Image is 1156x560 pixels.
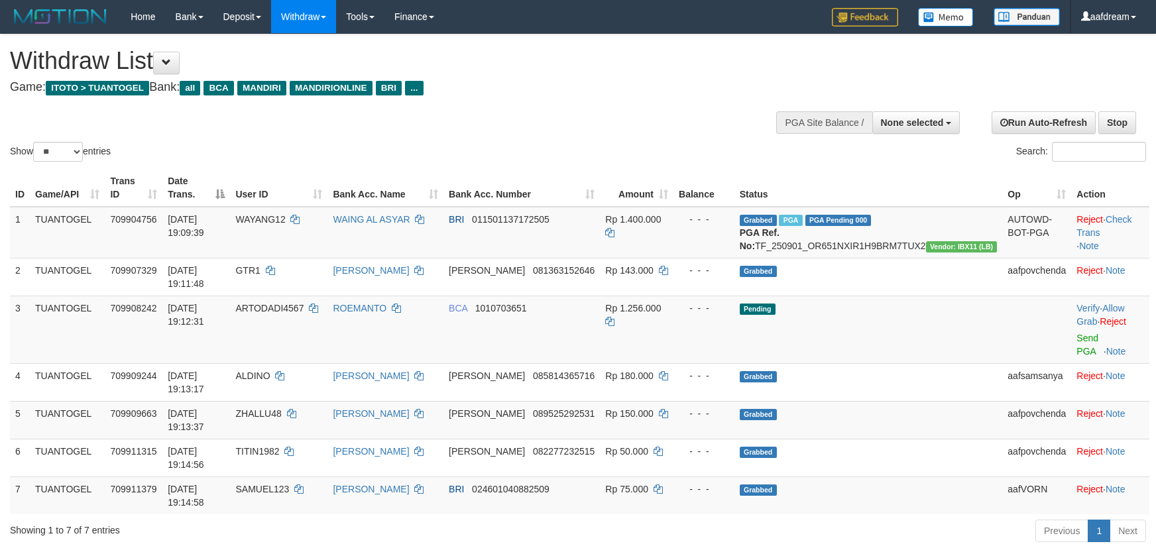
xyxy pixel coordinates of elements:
span: [DATE] 19:13:37 [168,408,204,432]
a: Previous [1035,520,1088,542]
span: 709911315 [110,446,156,457]
span: ... [405,81,423,95]
span: [PERSON_NAME] [449,370,525,381]
span: Rp 1.256.000 [605,303,661,313]
span: BCA [203,81,233,95]
span: 709911379 [110,484,156,494]
td: · [1071,401,1149,439]
span: [DATE] 19:13:17 [168,370,204,394]
span: Copy 024601040882509 to clipboard [472,484,549,494]
span: Rp 143.000 [605,265,653,276]
td: TUANTOGEL [30,401,105,439]
div: - - - [679,213,729,226]
th: Op: activate to sort column ascending [1002,169,1071,207]
span: all [180,81,200,95]
td: AUTOWD-BOT-PGA [1002,207,1071,258]
span: Grabbed [740,266,777,277]
span: 709909244 [110,370,156,381]
div: - - - [679,482,729,496]
td: · [1071,363,1149,401]
th: Date Trans.: activate to sort column descending [162,169,230,207]
td: 5 [10,401,30,439]
span: BRI [449,484,464,494]
span: 709909663 [110,408,156,419]
span: Rp 180.000 [605,370,653,381]
a: Note [1106,408,1126,419]
a: Reject [1076,484,1103,494]
th: Bank Acc. Name: activate to sort column ascending [327,169,443,207]
span: GTR1 [235,265,260,276]
span: 709908242 [110,303,156,313]
span: MANDIRI [237,81,286,95]
div: - - - [679,445,729,458]
span: Copy 1010703651 to clipboard [475,303,527,313]
span: Vendor URL: https://dashboard.q2checkout.com/secure [926,241,998,252]
span: BRI [376,81,402,95]
a: Reject [1076,408,1103,419]
span: Rp 1.400.000 [605,214,661,225]
span: Copy 085814365716 to clipboard [533,370,595,381]
span: Grabbed [740,484,777,496]
td: · [1071,258,1149,296]
a: Reject [1100,316,1126,327]
a: Reject [1076,370,1103,381]
span: Rp 75.000 [605,484,648,494]
div: Showing 1 to 7 of 7 entries [10,518,472,537]
select: Showentries [33,142,83,162]
a: Reject [1076,265,1103,276]
div: - - - [679,264,729,277]
span: [PERSON_NAME] [449,446,525,457]
span: Copy 081363152646 to clipboard [533,265,595,276]
span: SAMUEL123 [235,484,289,494]
img: Feedback.jpg [832,8,898,27]
a: Note [1106,370,1126,381]
span: Grabbed [740,215,777,226]
button: None selected [872,111,960,134]
td: · · [1071,207,1149,258]
a: WAING AL ASYAR [333,214,410,225]
img: MOTION_logo.png [10,7,111,27]
a: Allow Grab [1076,303,1124,327]
span: 709904756 [110,214,156,225]
a: [PERSON_NAME] [333,484,409,494]
a: Run Auto-Refresh [992,111,1096,134]
span: Copy 089525292531 to clipboard [533,408,595,419]
td: 7 [10,476,30,514]
a: Next [1110,520,1146,542]
td: 3 [10,296,30,363]
a: [PERSON_NAME] [333,265,409,276]
a: Verify [1076,303,1100,313]
h1: Withdraw List [10,48,758,74]
div: - - - [679,302,729,315]
span: Grabbed [740,409,777,420]
td: TUANTOGEL [30,258,105,296]
a: Stop [1098,111,1136,134]
span: WAYANG12 [235,214,285,225]
a: [PERSON_NAME] [333,408,409,419]
a: Note [1106,346,1126,357]
div: PGA Site Balance / [776,111,872,134]
span: [DATE] 19:11:48 [168,265,204,289]
td: 4 [10,363,30,401]
th: Action [1071,169,1149,207]
td: 1 [10,207,30,258]
b: PGA Ref. No: [740,227,780,251]
a: ROEMANTO [333,303,386,313]
span: [PERSON_NAME] [449,265,525,276]
span: BCA [449,303,467,313]
th: Trans ID: activate to sort column ascending [105,169,162,207]
span: ALDINO [235,370,270,381]
td: TUANTOGEL [30,296,105,363]
th: Game/API: activate to sort column ascending [30,169,105,207]
td: TUANTOGEL [30,363,105,401]
label: Search: [1016,142,1146,162]
span: ARTODADI4567 [235,303,304,313]
th: Bank Acc. Number: activate to sort column ascending [443,169,600,207]
span: Copy 011501137172505 to clipboard [472,214,549,225]
td: 6 [10,439,30,476]
span: · [1076,303,1124,327]
img: Button%20Memo.svg [918,8,974,27]
td: TUANTOGEL [30,476,105,514]
td: aafpovchenda [1002,439,1071,476]
td: TUANTOGEL [30,439,105,476]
